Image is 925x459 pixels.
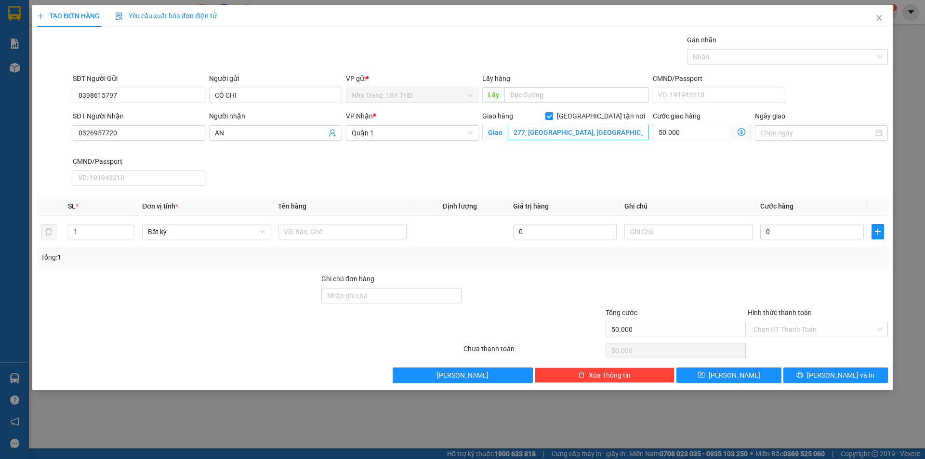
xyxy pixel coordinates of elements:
[115,12,217,20] span: Yêu cầu xuất hóa đơn điện tử
[796,371,803,379] span: printer
[329,129,336,137] span: user-add
[352,88,473,103] span: Nha Trang_18A THĐ
[872,224,884,239] button: plus
[606,309,637,316] span: Tổng cước
[748,309,812,316] label: Hình thức thanh toán
[73,111,205,121] div: SĐT Người Nhận
[589,370,631,380] span: Xóa Thông tin
[866,5,893,32] button: Close
[508,125,649,140] input: Giao tận nơi
[653,73,785,84] div: CMND/Passport
[321,288,462,303] input: Ghi chú đơn hàng
[68,202,76,210] span: SL
[346,73,478,84] div: VP gửi
[676,367,781,383] button: save[PERSON_NAME]
[41,252,357,262] div: Tổng: 1
[482,75,510,82] span: Lấy hàng
[755,112,785,120] label: Ngày giao
[513,224,617,239] input: 0
[621,197,756,216] th: Ghi chú
[73,73,205,84] div: SĐT Người Gửi
[783,367,888,383] button: printer[PERSON_NAME] và In
[578,371,585,379] span: delete
[12,5,53,67] b: Phương Nam Express
[807,370,874,380] span: [PERSON_NAME] và In
[346,112,373,120] span: VP Nhận
[142,202,178,210] span: Đơn vị tính
[209,111,342,121] div: Người nhận
[278,224,406,239] input: VD: Bàn, Ghế
[37,13,44,19] span: plus
[482,125,508,140] span: Giao
[443,202,477,210] span: Định lượng
[278,202,306,210] span: Tên hàng
[209,73,342,84] div: Người gửi
[653,112,700,120] label: Cước giao hàng
[37,12,100,20] span: TẠO ĐƠN HÀNG
[875,14,883,22] span: close
[12,70,55,165] li: 275F [PERSON_NAME], [GEOGRAPHIC_DATA][PERSON_NAME], [GEOGRAPHIC_DATA]
[760,202,793,210] span: Cước hàng
[698,371,705,379] span: save
[504,87,649,103] input: Dọc đường
[41,224,56,239] button: delete
[462,343,605,360] div: Chưa thanh toán
[393,367,533,383] button: [PERSON_NAME]
[73,156,205,167] div: CMND/Passport
[624,224,753,239] input: Ghi Chú
[553,111,649,121] span: [GEOGRAPHIC_DATA] tận nơi
[709,370,760,380] span: [PERSON_NAME]
[482,87,504,103] span: Lấy
[148,224,264,239] span: Bất kỳ
[687,36,716,44] label: Gán nhãn
[513,202,549,210] span: Giá trị hàng
[653,125,732,140] input: Cước giao hàng
[738,128,745,136] span: dollar-circle
[321,275,374,283] label: Ghi chú đơn hàng
[761,128,873,138] input: Ngày giao
[352,126,473,140] span: Quận 1
[115,13,123,20] img: icon
[872,228,884,236] span: plus
[482,112,513,120] span: Giao hàng
[437,370,489,380] span: [PERSON_NAME]
[12,72,19,79] span: environment
[535,367,675,383] button: deleteXóa Thông tin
